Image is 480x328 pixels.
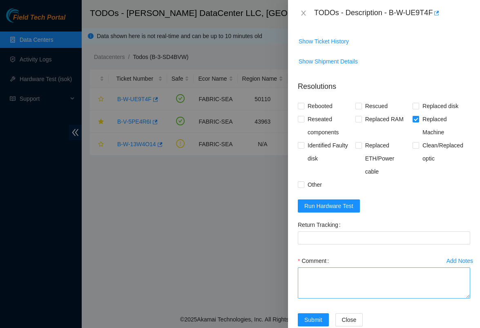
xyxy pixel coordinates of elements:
button: Show Ticket History [298,35,349,48]
span: Clean/Replaced optic [419,139,470,165]
button: Submit [298,313,329,326]
span: Replaced Machine [419,113,470,139]
span: Replaced RAM [362,113,407,126]
span: Rescued [362,100,391,113]
button: Add Notes [446,254,473,267]
button: Show Shipment Details [298,55,358,68]
p: Resolutions [298,75,470,92]
span: Identified Faulty disk [304,139,355,165]
button: Close [335,313,363,326]
textarea: Comment [298,267,470,299]
span: Submit [304,315,322,324]
label: Return Tracking [298,218,344,231]
span: Replaced ETH/Power cable [362,139,413,178]
input: Return Tracking [298,231,470,244]
div: Add Notes [447,258,473,264]
span: Reseated components [304,113,355,139]
span: Rebooted [304,100,336,113]
label: Comment [298,254,332,267]
span: Other [304,178,325,191]
button: Close [298,9,309,17]
span: Replaced disk [419,100,462,113]
button: Run Hardware Test [298,199,360,213]
span: close [300,10,307,16]
div: TODOs - Description - B-W-UE9T4F [314,7,470,20]
span: Show Shipment Details [299,57,358,66]
span: Show Ticket History [299,37,349,46]
span: Close [342,315,357,324]
span: Run Hardware Test [304,201,353,210]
